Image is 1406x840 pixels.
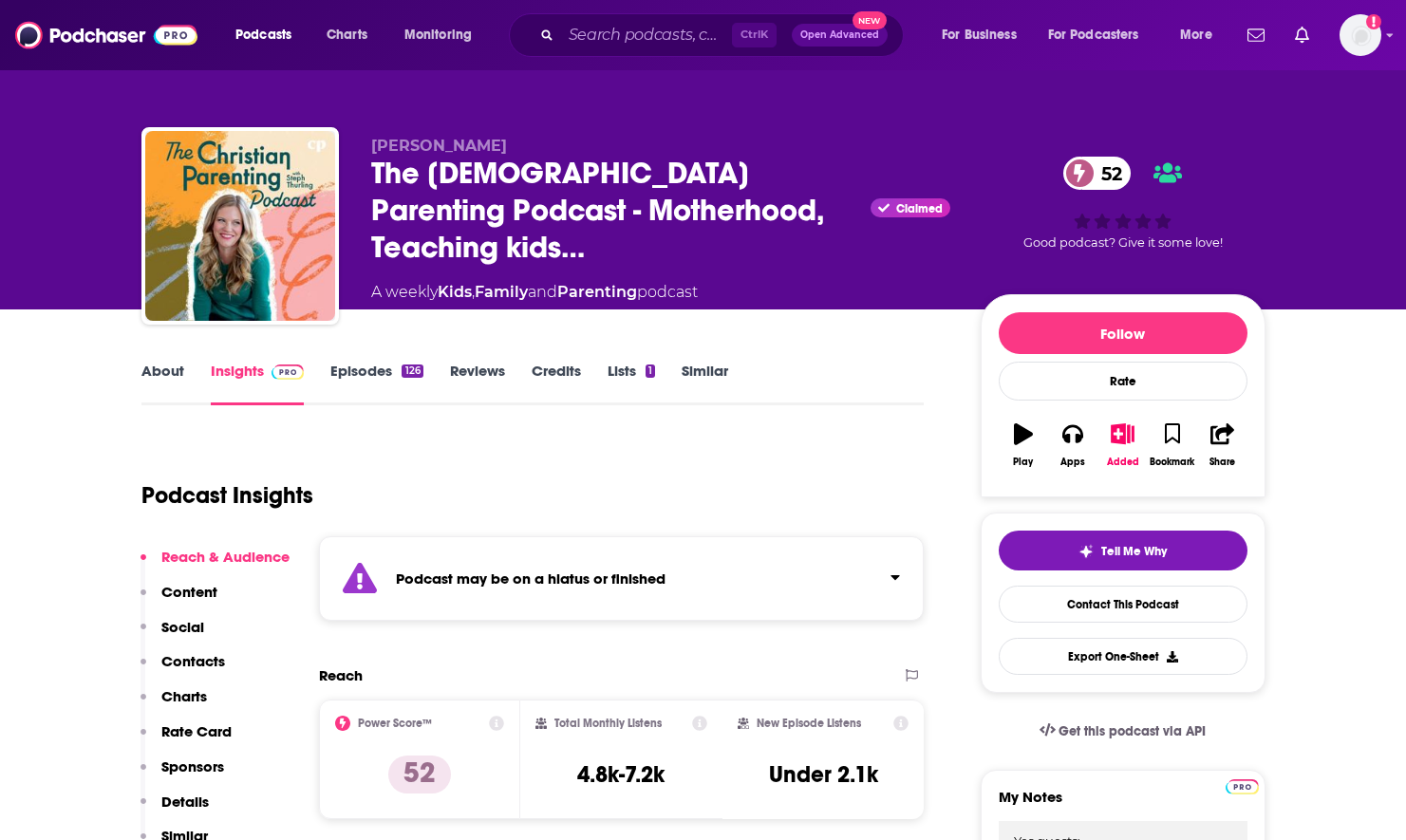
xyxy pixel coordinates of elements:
button: open menu [1036,20,1167,50]
span: and [528,283,557,301]
button: Show profile menu [1340,14,1381,56]
a: Similar [682,362,728,405]
button: Share [1197,411,1247,479]
img: Podchaser - Follow, Share and Rate Podcasts [15,17,197,53]
div: Apps [1060,457,1085,468]
button: Rate Card [141,722,232,757]
div: Share [1209,457,1235,468]
h2: Total Monthly Listens [554,717,662,730]
p: Charts [161,687,207,705]
img: tell me why sparkle [1078,544,1094,559]
a: Contact This Podcast [999,586,1247,623]
button: Apps [1048,411,1097,479]
a: Reviews [450,362,505,405]
span: Charts [327,22,367,48]
a: Episodes126 [330,362,422,405]
div: A weekly podcast [371,281,698,304]
button: Contacts [141,652,225,687]
span: Good podcast? Give it some love! [1023,235,1223,250]
button: Details [141,793,209,828]
button: Export One-Sheet [999,638,1247,675]
p: Content [161,583,217,601]
button: Play [999,411,1048,479]
img: Podchaser Pro [272,364,305,380]
a: Pro website [1226,776,1259,794]
p: Contacts [161,652,225,670]
span: Ctrl K [732,23,777,47]
span: Logged in as nwierenga [1340,14,1381,56]
button: tell me why sparkleTell Me Why [999,531,1247,570]
span: Tell Me Why [1101,544,1167,559]
a: Charts [314,20,379,50]
button: Charts [141,687,207,722]
div: Play [1013,457,1033,468]
strong: Podcast may be on a hiatus or finished [396,569,666,588]
a: Family [475,283,528,301]
span: Claimed [896,204,943,214]
button: Social [141,618,204,653]
button: open menu [928,20,1040,50]
button: Added [1097,411,1147,479]
button: Sponsors [141,757,224,793]
a: Parenting [557,283,637,301]
button: open menu [391,20,497,50]
div: Added [1107,457,1139,468]
p: 52 [388,756,451,793]
span: 52 [1082,157,1132,190]
p: Rate Card [161,722,232,740]
span: New [853,11,887,29]
a: Show notifications dropdown [1240,19,1272,51]
h3: 4.8k-7.2k [577,760,665,789]
h2: Power Score™ [358,717,432,730]
label: My Notes [999,788,1247,821]
span: Monitoring [404,22,472,48]
a: Credits [532,362,581,405]
div: 52Good podcast? Give it some love! [981,137,1265,270]
p: Reach & Audience [161,548,290,566]
h1: Podcast Insights [141,481,313,510]
p: Details [161,793,209,811]
a: Lists1 [608,362,655,405]
button: Open AdvancedNew [792,24,888,47]
button: Bookmark [1148,411,1197,479]
div: 1 [646,364,655,378]
span: For Podcasters [1048,22,1139,48]
section: Click to expand status details [319,536,925,621]
h2: New Episode Listens [757,717,861,730]
a: Show notifications dropdown [1287,19,1317,51]
a: Kids [438,283,472,301]
img: The Christian Parenting Podcast - Motherhood, Teaching kids about Jesus, Intentional parenting, R... [145,131,335,321]
span: Podcasts [235,22,291,48]
a: Get this podcast via API [1024,708,1222,755]
a: 52 [1063,157,1132,190]
span: Get this podcast via API [1059,723,1206,739]
img: User Profile [1340,14,1381,56]
span: For Business [942,22,1017,48]
span: [PERSON_NAME] [371,137,507,155]
h3: Under 2.1k [769,760,878,789]
button: Reach & Audience [141,548,290,583]
button: open menu [222,20,316,50]
input: Search podcasts, credits, & more... [561,20,732,50]
span: More [1180,22,1212,48]
button: open menu [1167,20,1236,50]
div: 126 [402,364,422,378]
div: Search podcasts, credits, & more... [527,13,922,57]
svg: Add a profile image [1366,14,1381,29]
h2: Reach [319,666,363,684]
p: Sponsors [161,757,224,775]
button: Content [141,583,217,618]
span: , [472,283,475,301]
span: Open Advanced [800,30,879,40]
div: Bookmark [1150,457,1194,468]
button: Follow [999,312,1247,354]
a: About [141,362,184,405]
a: InsightsPodchaser Pro [211,362,305,405]
img: Podchaser Pro [1226,779,1259,794]
p: Social [161,618,204,636]
div: Rate [999,362,1247,401]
